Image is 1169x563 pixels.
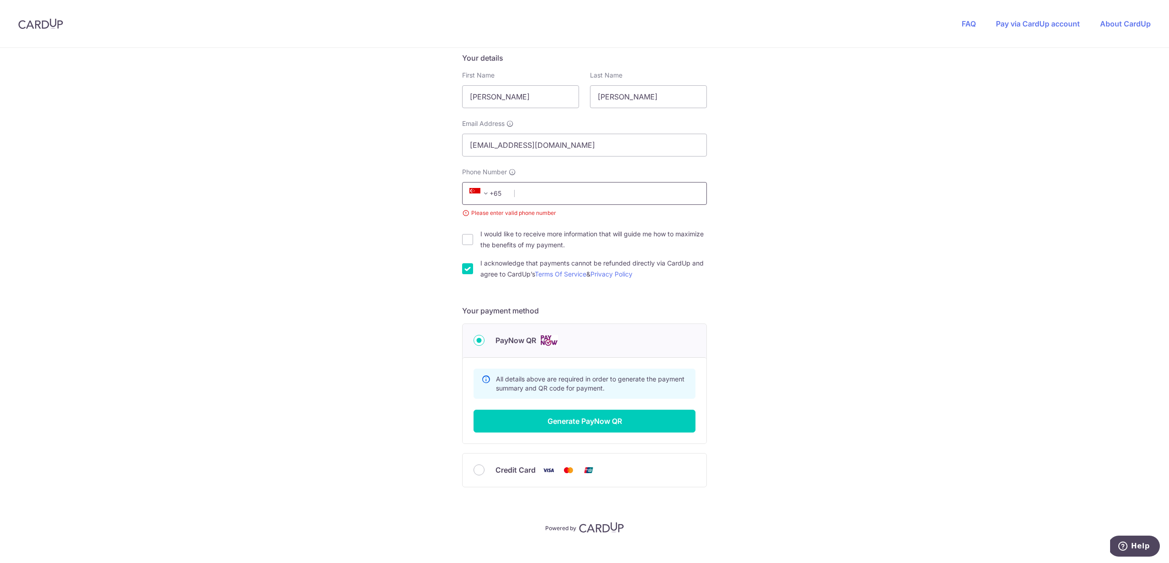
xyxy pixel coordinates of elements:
[474,335,695,346] div: PayNow QR Cards logo
[462,134,707,156] input: Email address
[579,522,624,533] img: CardUp
[480,229,707,250] label: I would like to receive more information that will guide me how to maximize the benefits of my pa...
[496,375,685,392] span: All details above are required in order to generate the payment summary and QR code for payment.
[462,209,707,218] small: Please enter valid phone number
[996,19,1080,28] a: Pay via CardUp account
[540,335,558,346] img: Cards logo
[467,188,508,199] span: +65
[480,258,707,280] label: I acknowledge that payments cannot be refunded directly via CardUp and agree to CardUp’s &
[539,464,558,476] img: Visa
[1110,536,1160,558] iframe: Opens a widget where you can find more information
[590,85,707,108] input: Last name
[462,71,495,80] label: First Name
[579,464,598,476] img: Union Pay
[1100,19,1151,28] a: About CardUp
[962,19,976,28] a: FAQ
[545,523,576,532] p: Powered by
[535,270,586,278] a: Terms Of Service
[462,167,507,177] span: Phone Number
[495,464,536,475] span: Credit Card
[462,305,707,316] h5: Your payment method
[590,270,632,278] a: Privacy Policy
[495,335,536,346] span: PayNow QR
[18,18,63,29] img: CardUp
[462,119,505,128] span: Email Address
[590,71,622,80] label: Last Name
[462,85,579,108] input: First name
[462,52,707,63] h5: Your details
[469,188,491,199] span: +65
[474,410,695,433] button: Generate PayNow QR
[559,464,578,476] img: Mastercard
[474,464,695,476] div: Credit Card Visa Mastercard Union Pay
